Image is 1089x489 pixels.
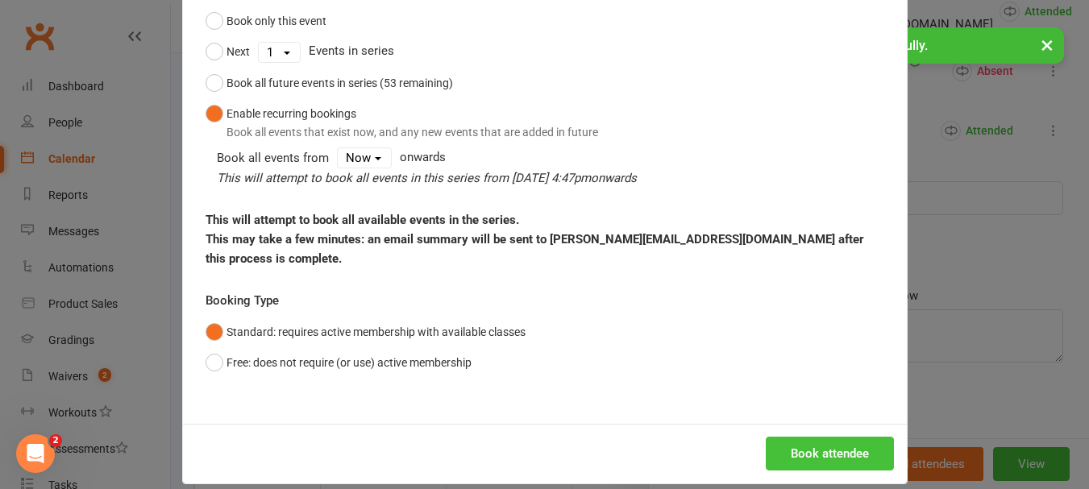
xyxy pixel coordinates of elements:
[206,98,598,147] button: Enable recurring bookingsBook all events that exist now, and any new events that are added in future
[217,147,884,188] div: onwards
[206,347,472,378] button: Free: does not require (or use) active membership
[206,291,279,310] label: Booking Type
[206,317,526,347] button: Standard: requires active membership with available classes
[206,232,864,266] strong: This may take a few minutes: an email summary will be sent to [PERSON_NAME][EMAIL_ADDRESS][DOMAIN...
[206,213,519,227] strong: This will attempt to book all available events in the series.
[217,168,884,188] div: This will attempt to book all events in this series from onwards
[512,171,591,185] span: [DATE] 4:47pm
[766,437,894,470] button: Book attendee
[217,148,329,168] div: Book all events from
[49,434,62,447] span: 2
[206,68,453,98] button: Book all future events in series (53 remaining)
[227,123,598,141] div: Book all events that exist now, and any new events that are added in future
[206,36,250,67] button: Next
[227,74,453,92] div: Book all future events in series (53 remaining)
[206,6,326,36] button: Book only this event
[206,36,884,67] div: Events in series
[16,434,55,473] iframe: Intercom live chat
